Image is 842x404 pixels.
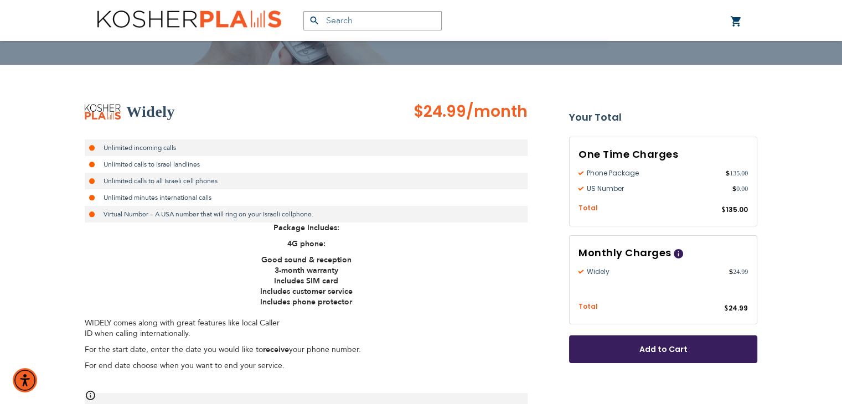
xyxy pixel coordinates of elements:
[606,344,721,355] span: Add to Cart
[732,184,748,194] span: 0.00
[263,344,289,355] strong: receive
[287,239,326,249] strong: 4G phone:
[578,267,729,277] span: Widely
[85,173,528,189] li: Unlimited calls to all Israeli cell phones
[569,335,757,363] button: Add to Cart
[466,101,528,123] span: /month
[126,101,175,123] h2: Widely
[97,11,281,31] img: Kosher Plans
[85,139,528,156] li: Unlimited incoming calls
[13,368,37,392] div: Accessibility Menu
[732,184,736,194] span: $
[674,249,683,258] span: Help
[721,205,726,215] span: $
[85,360,528,371] p: For end date choose when you want to end your service.
[275,265,338,276] strong: 3-month warranty
[726,168,730,178] span: $
[414,101,466,122] span: $24.99
[578,168,726,178] span: Phone Package
[578,146,748,163] h3: One Time Charges
[303,11,442,30] input: Search
[85,206,528,222] li: Virtual Number – A USA number that will ring on your Israeli cellphone.
[729,267,733,277] span: $
[85,189,528,206] li: Unlimited minutes international calls
[261,255,352,265] strong: Good sound & reception
[578,184,732,194] span: US Number
[726,205,748,214] span: 135.00
[273,222,339,233] strong: Package Includes:
[260,286,353,297] strong: Includes customer service
[274,276,338,286] strong: Includes SIM card
[729,303,748,313] span: 24.99
[85,156,528,173] li: Unlimited calls to Israel landlines
[569,109,757,126] strong: Your Total
[260,297,352,307] strong: Includes phone protector
[85,307,528,339] p: WIDELY comes along with great features like local Caller ID when calling internationally.
[578,203,598,214] span: Total
[85,344,528,355] p: For the start date, enter the date you would like to your phone number.
[724,304,729,314] span: $
[726,168,748,178] span: 135.00
[729,267,748,277] span: 24.99
[85,104,121,120] img: Widely
[578,246,671,260] span: Monthly Charges
[578,302,598,312] span: Total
